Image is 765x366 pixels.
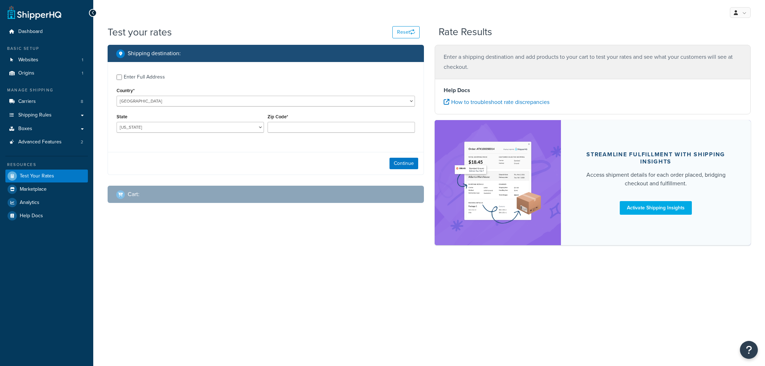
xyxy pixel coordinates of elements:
[444,98,549,106] a: How to troubleshoot rate discrepancies
[5,53,88,67] li: Websites
[18,139,62,145] span: Advanced Features
[444,86,742,95] h4: Help Docs
[20,186,47,192] span: Marketplace
[392,26,420,38] button: Reset
[5,53,88,67] a: Websites1
[5,209,88,222] a: Help Docs
[5,95,88,108] a: Carriers8
[5,109,88,122] a: Shipping Rules
[18,57,38,63] span: Websites
[389,158,418,169] button: Continue
[5,170,88,182] a: Test Your Rates
[117,88,134,93] label: Country*
[124,72,165,82] div: Enter Full Address
[578,151,733,165] div: Streamline Fulfillment with Shipping Insights
[5,67,88,80] a: Origins1
[5,95,88,108] li: Carriers
[18,126,32,132] span: Boxes
[81,139,83,145] span: 2
[578,171,733,188] div: Access shipment details for each order placed, bridging checkout and fulfillment.
[128,191,140,198] h2: Cart :
[5,25,88,38] a: Dashboard
[268,114,288,119] label: Zip Code*
[5,87,88,93] div: Manage Shipping
[117,75,122,80] input: Enter Full Address
[5,196,88,209] a: Analytics
[5,183,88,196] a: Marketplace
[5,122,88,136] a: Boxes
[5,67,88,80] li: Origins
[18,70,34,76] span: Origins
[5,136,88,149] a: Advanced Features2
[444,52,742,72] p: Enter a shipping destination and add products to your cart to test your rates and see what your c...
[81,99,83,105] span: 8
[128,50,181,57] h2: Shipping destination :
[453,131,543,234] img: feature-image-si-e24932ea9b9fcd0ff835db86be1ff8d589347e8876e1638d903ea230a36726be.png
[620,201,692,215] a: Activate Shipping Insights
[740,341,758,359] button: Open Resource Center
[18,112,52,118] span: Shipping Rules
[20,213,43,219] span: Help Docs
[108,25,172,39] h1: Test your rates
[5,46,88,52] div: Basic Setup
[20,173,54,179] span: Test Your Rates
[117,114,127,119] label: State
[5,136,88,149] li: Advanced Features
[82,57,83,63] span: 1
[20,200,39,206] span: Analytics
[82,70,83,76] span: 1
[439,27,492,38] h2: Rate Results
[5,162,88,168] div: Resources
[18,99,36,105] span: Carriers
[18,29,43,35] span: Dashboard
